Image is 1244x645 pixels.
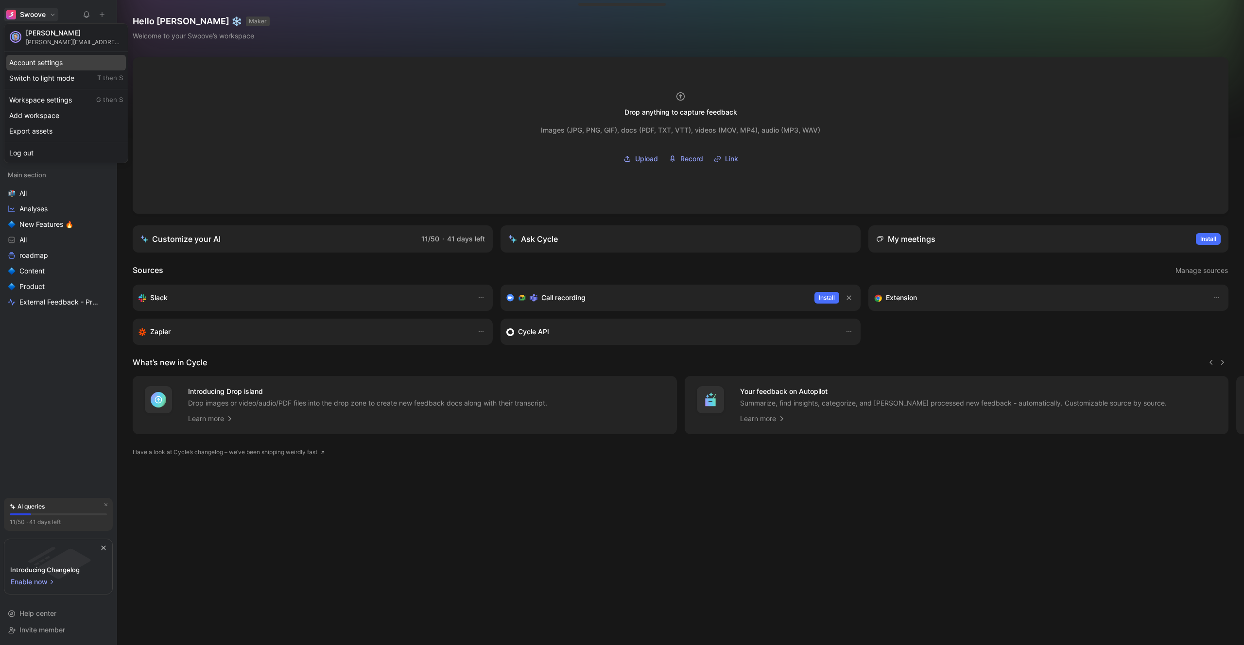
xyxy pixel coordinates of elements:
div: [PERSON_NAME] [26,29,123,37]
div: Workspace settings [6,92,126,108]
div: [PERSON_NAME][EMAIL_ADDRESS][DOMAIN_NAME] [26,38,123,46]
div: SwooveSwoove [4,23,128,163]
span: G then S [96,96,123,104]
div: Log out [6,145,126,161]
span: T then S [97,74,123,83]
div: Export assets [6,123,126,139]
img: avatar [11,32,20,42]
div: Add workspace [6,108,126,123]
div: Switch to light mode [6,70,126,86]
div: Account settings [6,55,126,70]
